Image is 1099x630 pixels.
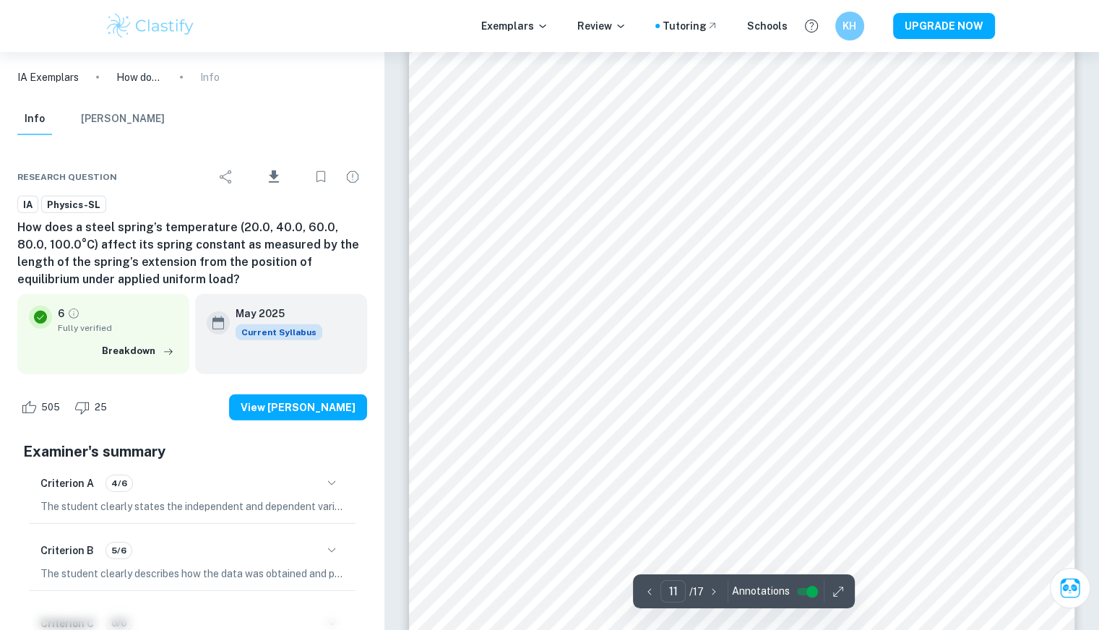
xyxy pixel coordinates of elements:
[40,543,94,558] h6: Criterion B
[106,544,132,557] span: 5/6
[98,340,178,362] button: Breakdown
[17,171,117,184] span: Research question
[236,324,322,340] div: This exemplar is based on the current syllabus. Feel free to refer to it for inspiration/ideas wh...
[663,18,718,34] a: Tutoring
[17,396,68,419] div: Like
[71,396,115,419] div: Dislike
[40,566,344,582] p: The student clearly describes how the data was obtained and processed, providing a detailed accou...
[338,163,367,191] div: Report issue
[33,400,68,415] span: 505
[23,441,361,462] h5: Examiner's summary
[105,12,197,40] img: Clastify logo
[40,499,344,514] p: The student clearly states the independent and dependent variables in the research question, prov...
[42,198,105,212] span: Physics-SL
[212,163,241,191] div: Share
[841,18,858,34] h6: KH
[731,584,789,599] span: Annotations
[106,477,132,490] span: 4/6
[116,69,163,85] p: How does a steel spring’s temperature (20.0, 40.0, 60.0, 80.0, 100.0°C) affect its spring constan...
[893,13,995,39] button: UPGRADE NOW
[229,394,367,420] button: View [PERSON_NAME]
[835,12,864,40] button: KH
[799,14,824,38] button: Help and Feedback
[236,306,311,322] h6: May 2025
[481,18,548,34] p: Exemplars
[18,198,38,212] span: IA
[17,196,38,214] a: IA
[306,163,335,191] div: Bookmark
[200,69,220,85] p: Info
[747,18,788,34] a: Schools
[41,196,106,214] a: Physics-SL
[1050,568,1090,608] button: Ask Clai
[243,158,303,196] div: Download
[577,18,626,34] p: Review
[40,475,94,491] h6: Criterion A
[67,307,80,320] a: Grade fully verified
[236,324,322,340] span: Current Syllabus
[81,103,165,135] button: [PERSON_NAME]
[58,322,178,335] span: Fully verified
[17,103,52,135] button: Info
[17,69,79,85] a: IA Exemplars
[58,306,64,322] p: 6
[87,400,115,415] span: 25
[689,584,703,600] p: / 17
[17,219,367,288] h6: How does a steel spring’s temperature (20.0, 40.0, 60.0, 80.0, 100.0°C) affect its spring constan...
